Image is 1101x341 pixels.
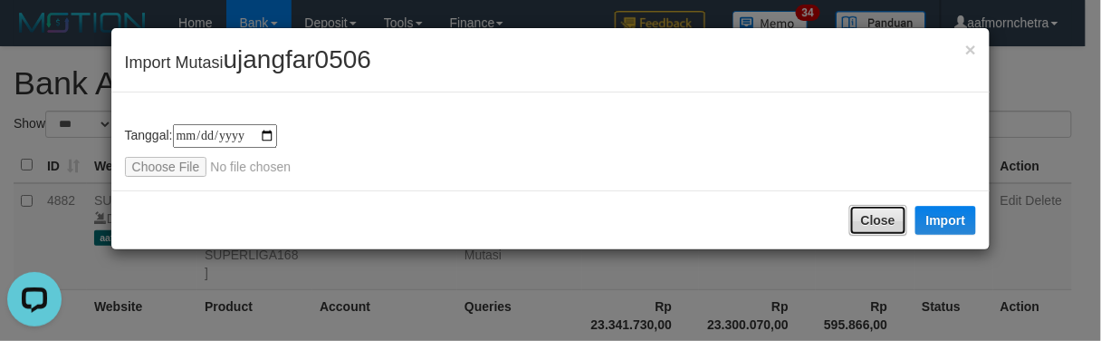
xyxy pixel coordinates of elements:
button: Close [849,205,907,236]
div: Tanggal: [125,124,977,177]
span: ujangfar0506 [224,45,371,73]
button: Import [915,206,977,235]
span: × [965,39,976,60]
span: Import Mutasi [125,54,372,72]
button: Close [965,40,976,59]
button: Open LiveChat chat widget [7,7,62,62]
